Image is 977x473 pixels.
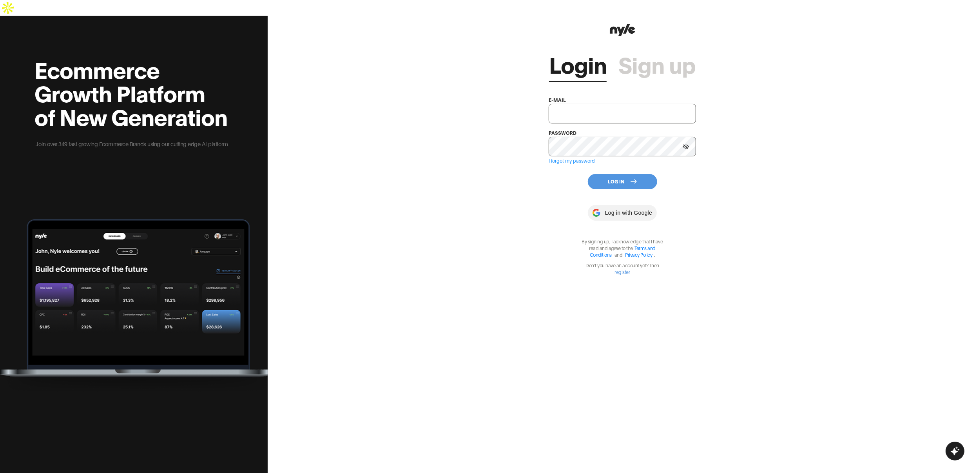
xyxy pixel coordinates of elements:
a: I forgot my password [549,158,595,163]
button: Log in with Google [588,205,657,221]
label: password [549,130,576,136]
h2: Ecommerce Growth Platform of New Generation [34,57,229,128]
p: By signing up, I acknowledge that I have read and agree to the . [577,238,667,258]
label: e-mail [549,97,566,103]
a: Sign up [618,52,696,76]
p: Don't you have an account yet? Then [577,262,667,275]
button: Log In [588,174,657,189]
a: Login [549,52,607,76]
span: and [613,252,625,257]
p: Join over 349 fast growing Ecommerce Brands using our cutting edge AI platform [34,140,229,148]
a: Terms and Conditions [590,245,656,257]
a: Privacy Policy [625,252,652,257]
a: register [615,269,630,275]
